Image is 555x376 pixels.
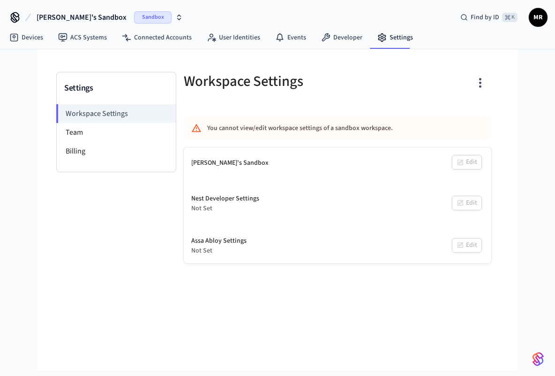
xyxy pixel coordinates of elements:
div: You cannot view/edit workspace settings of a sandbox workspace. [207,120,441,137]
div: Nest Developer Settings [191,194,259,204]
a: ACS Systems [51,29,114,46]
li: Billing [57,142,176,161]
a: User Identities [199,29,268,46]
div: Not Set [191,204,259,214]
div: Find by ID⌘ K [453,9,525,26]
span: MR [530,9,547,26]
a: Events [268,29,314,46]
a: Developer [314,29,370,46]
div: Assa Abloy Settings [191,236,247,246]
li: Team [57,123,176,142]
button: MR [529,8,547,27]
a: Settings [370,29,420,46]
li: Workspace Settings [56,104,176,123]
span: [PERSON_NAME]'s Sandbox [37,12,127,23]
div: [PERSON_NAME]'s Sandbox [191,158,269,168]
div: Not Set [191,246,247,256]
h3: Settings [64,82,168,95]
span: Find by ID [471,13,499,22]
img: SeamLogoGradient.69752ec5.svg [532,352,544,367]
span: ⌘ K [502,13,517,22]
h5: Workspace Settings [184,72,332,91]
a: Devices [2,29,51,46]
span: Sandbox [134,11,172,23]
a: Connected Accounts [114,29,199,46]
